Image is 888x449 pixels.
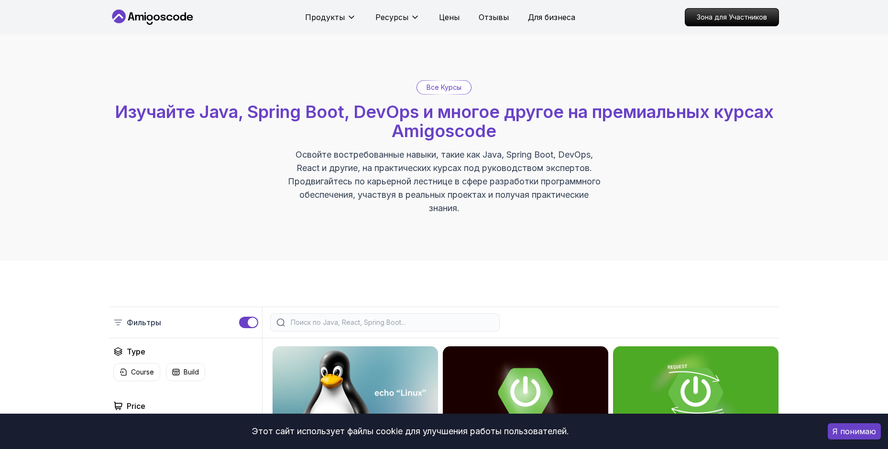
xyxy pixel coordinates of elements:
[305,11,345,23] p: Продукты
[289,318,493,327] input: Поиск по Java, React, Spring Boot...
[7,421,813,442] div: Этот сайт использует файлы cookie для улучшения работы пользователей.
[613,346,778,439] img: Building APIs with Spring Boot card
[375,11,408,23] p: Ресурсы
[685,8,779,26] a: Зона для Участников
[528,11,575,23] a: Для бизнеса
[115,101,774,141] span: Изучайте Java, Spring Boot, DevOps и многое другое на премиальных курсах Amigoscode
[828,423,881,439] button: Принимайте файлы cookie
[273,346,438,439] img: Linux Fundamentals card
[443,346,608,439] img: Advanced Spring Boot card
[375,11,420,31] button: Ресурсы
[166,363,205,381] button: Build
[427,83,461,92] p: Все Курсы
[127,317,161,328] p: Фильтры
[184,367,199,377] p: Build
[284,148,605,215] p: Освойте востребованные навыки, такие как Java, Spring Boot, DevOps, React и другие, на практическ...
[131,367,154,377] p: Course
[439,11,460,23] a: Цены
[479,11,509,23] a: Отзывы
[127,400,145,412] h2: Price
[113,363,160,381] button: Course
[685,9,778,26] p: Зона для Участников
[305,11,356,31] button: Продукты
[127,346,145,357] h2: Type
